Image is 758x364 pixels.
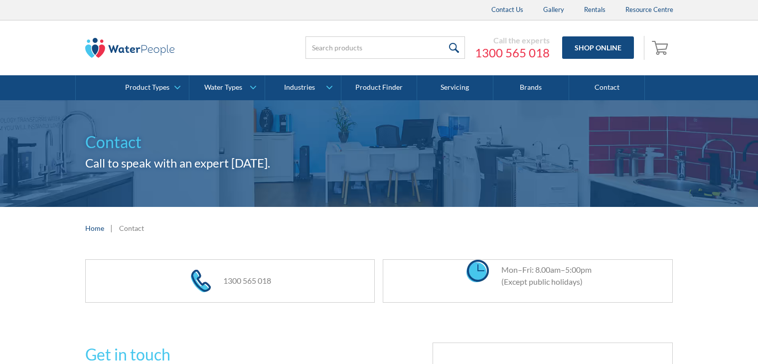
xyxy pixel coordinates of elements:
img: shopping cart [652,39,671,55]
a: Shop Online [562,36,634,59]
a: 1300 565 018 [475,45,550,60]
a: Brands [493,75,569,100]
a: Industries [265,75,340,100]
h2: Call to speak with an expert [DATE]. [85,154,673,172]
img: The Water People [85,38,175,58]
a: Open cart [649,36,673,60]
a: Product Finder [341,75,417,100]
div: Call the experts [475,35,550,45]
a: Water Types [189,75,265,100]
a: 1300 565 018 [223,276,271,285]
div: | [109,222,114,234]
div: Water Types [204,83,242,92]
div: Industries [284,83,315,92]
div: Mon–Fri: 8.00am–5:00pm (Except public holidays) [491,264,592,288]
input: Search products [305,36,465,59]
a: Home [85,223,104,233]
img: phone icon [191,270,211,292]
a: Contact [569,75,645,100]
a: Product Types [114,75,189,100]
a: Servicing [417,75,493,100]
h1: Contact [85,130,673,154]
div: Product Types [125,83,169,92]
div: Contact [119,223,144,233]
img: clock icon [466,260,489,282]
